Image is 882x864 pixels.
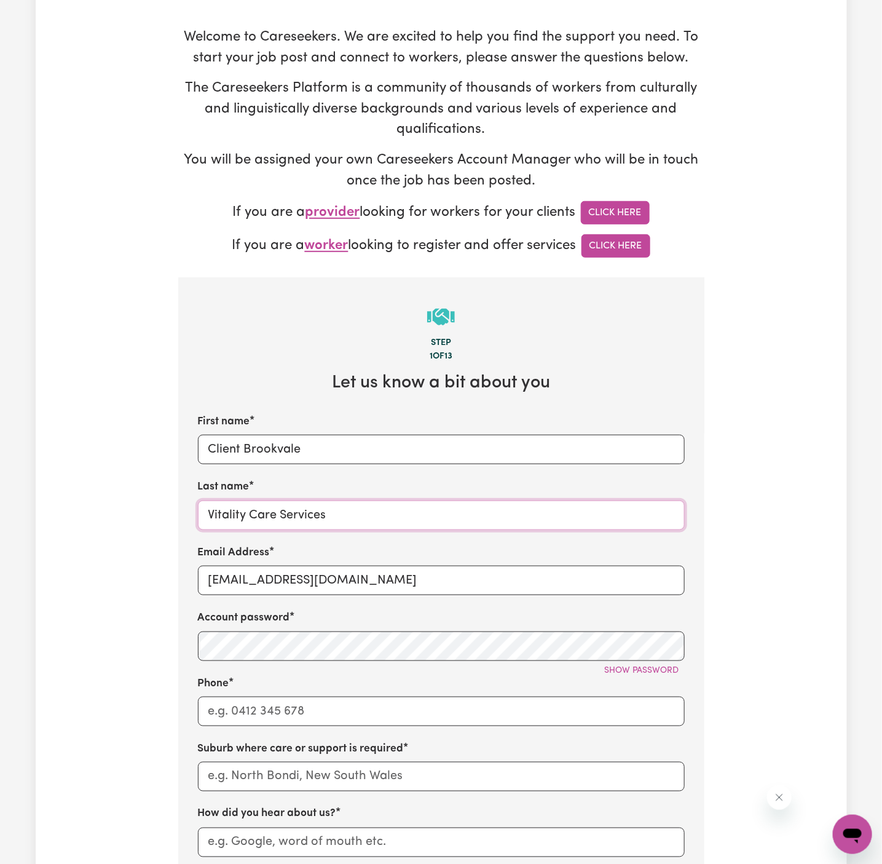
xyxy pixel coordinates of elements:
[833,815,872,854] iframe: Button to launch messaging window
[198,545,270,561] label: Email Address
[767,785,792,810] iframe: Close message
[198,828,685,857] input: e.g. Google, word of mouth etc.
[198,435,685,464] input: e.g. Diana
[198,806,336,822] label: How did you hear about us?
[178,234,704,258] p: If you are a looking to register and offer services
[305,206,360,220] span: provider
[178,78,704,140] p: The Careseekers Platform is a community of thousands of workers from culturally and linguisticall...
[178,201,704,224] p: If you are a looking for workers for your clients
[198,697,685,726] input: e.g. 0412 345 678
[178,27,704,68] p: Welcome to Careseekers. We are excited to help you find the support you need. To start your job p...
[198,501,685,530] input: e.g. Rigg
[581,234,650,258] a: Click Here
[198,479,250,495] label: Last name
[581,201,650,224] a: Click Here
[198,676,229,692] label: Phone
[198,610,290,626] label: Account password
[178,150,704,191] p: You will be assigned your own Careseekers Account Manager who will be in touch once the job has b...
[198,336,685,350] div: Step
[198,373,685,394] h2: Let us know a bit about you
[605,666,679,675] span: Show password
[198,762,685,791] input: e.g. North Bondi, New South Wales
[198,350,685,363] div: 1 of 13
[7,9,74,18] span: Need any help?
[305,239,348,253] span: worker
[198,414,250,430] label: First name
[198,741,404,757] label: Suburb where care or support is required
[599,661,685,680] button: Show password
[198,566,685,595] input: e.g. diana.rigg@yahoo.com.au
